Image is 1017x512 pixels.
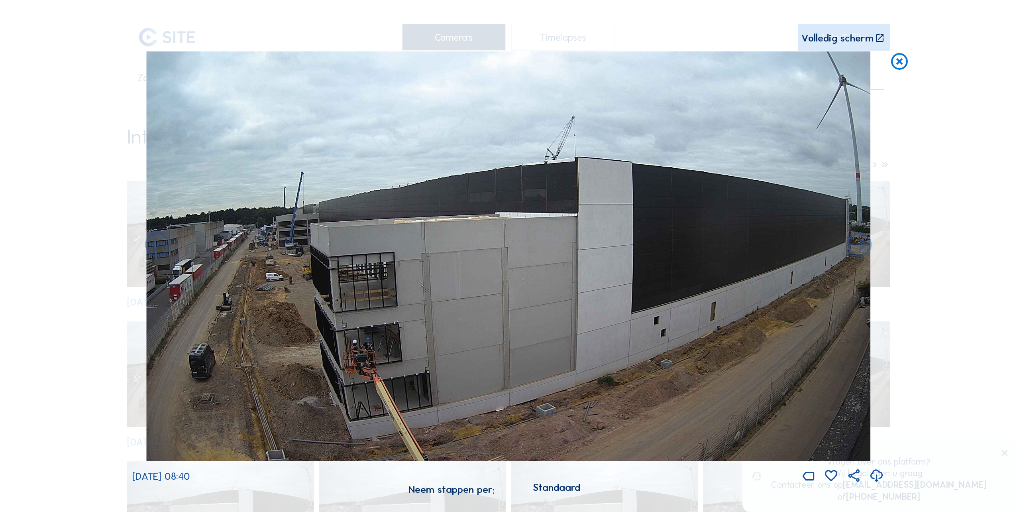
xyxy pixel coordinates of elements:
img: Image [147,51,871,461]
i: Back [844,230,874,260]
div: Standaard [505,484,609,499]
div: Volledig scherm [801,33,874,43]
div: Neem stappen per: [408,484,495,494]
span: [DATE] 08:40 [132,470,190,482]
i: Forward [143,230,173,260]
div: Standaard [533,484,580,491]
